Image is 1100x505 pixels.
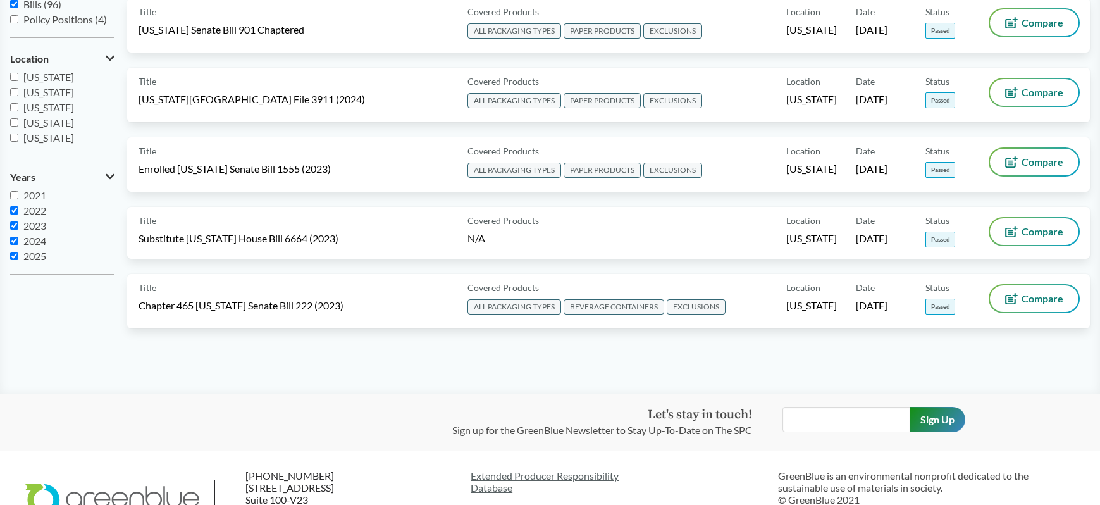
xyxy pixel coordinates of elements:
[139,232,338,246] span: Substitute [US_STATE] House Bill 6664 (2023)
[452,423,752,438] p: Sign up for the GreenBlue Newsletter to Stay Up-To-Date on The SPC
[786,23,837,37] span: [US_STATE]
[856,5,875,18] span: Date
[467,144,539,158] span: Covered Products
[467,5,539,18] span: Covered Products
[786,5,820,18] span: Location
[23,220,46,232] span: 2023
[10,48,114,70] button: Location
[910,407,965,432] input: Sign Up
[786,75,820,88] span: Location
[10,252,18,260] input: 2025
[564,299,664,315] span: BEVERAGE CONTAINERS
[786,162,837,176] span: [US_STATE]
[467,299,561,315] span: ALL PACKAGING TYPES
[786,92,837,106] span: [US_STATE]
[10,15,18,23] input: Policy Positions (4)
[23,101,74,113] span: [US_STATE]
[23,250,46,262] span: 2025
[856,214,875,227] span: Date
[990,9,1078,36] button: Compare
[786,299,837,313] span: [US_STATE]
[925,232,955,247] span: Passed
[10,53,49,65] span: Location
[925,162,955,178] span: Passed
[139,92,365,106] span: [US_STATE][GEOGRAPHIC_DATA] File 3911 (2024)
[10,237,18,245] input: 2024
[10,88,18,96] input: [US_STATE]
[467,232,485,244] span: N/A
[856,92,887,106] span: [DATE]
[139,144,156,158] span: Title
[467,23,561,39] span: ALL PACKAGING TYPES
[786,214,820,227] span: Location
[10,166,114,188] button: Years
[856,162,887,176] span: [DATE]
[23,189,46,201] span: 2021
[23,13,107,25] span: Policy Positions (4)
[139,214,156,227] span: Title
[990,285,1078,312] button: Compare
[1022,294,1063,304] span: Compare
[1022,87,1063,97] span: Compare
[990,79,1078,106] button: Compare
[10,118,18,127] input: [US_STATE]
[564,163,641,178] span: PAPER PRODUCTS
[925,299,955,315] span: Passed
[856,144,875,158] span: Date
[467,281,539,294] span: Covered Products
[139,75,156,88] span: Title
[925,92,955,108] span: Passed
[564,23,641,39] span: PAPER PRODUCTS
[23,71,74,83] span: [US_STATE]
[467,214,539,227] span: Covered Products
[856,299,887,313] span: [DATE]
[564,93,641,108] span: PAPER PRODUCTS
[856,232,887,246] span: [DATE]
[856,75,875,88] span: Date
[1022,157,1063,167] span: Compare
[925,23,955,39] span: Passed
[10,73,18,81] input: [US_STATE]
[10,134,18,142] input: [US_STATE]
[786,281,820,294] span: Location
[925,281,949,294] span: Status
[643,93,702,108] span: EXCLUSIONS
[467,75,539,88] span: Covered Products
[786,144,820,158] span: Location
[23,116,74,128] span: [US_STATE]
[10,103,18,111] input: [US_STATE]
[925,214,949,227] span: Status
[643,163,702,178] span: EXCLUSIONS
[1022,18,1063,28] span: Compare
[471,470,767,494] a: Extended Producer ResponsibilityDatabase
[10,206,18,215] input: 2022
[23,86,74,98] span: [US_STATE]
[925,144,949,158] span: Status
[139,162,331,176] span: Enrolled [US_STATE] Senate Bill 1555 (2023)
[667,299,726,315] span: EXCLUSIONS
[467,93,561,108] span: ALL PACKAGING TYPES
[139,299,343,313] span: Chapter 465 [US_STATE] Senate Bill 222 (2023)
[1022,227,1063,237] span: Compare
[786,232,837,246] span: [US_STATE]
[139,5,156,18] span: Title
[990,218,1078,245] button: Compare
[23,204,46,216] span: 2022
[925,75,949,88] span: Status
[139,23,304,37] span: [US_STATE] Senate Bill 901 Chaptered
[643,23,702,39] span: EXCLUSIONS
[10,221,18,230] input: 2023
[10,191,18,199] input: 2021
[139,281,156,294] span: Title
[23,132,74,144] span: [US_STATE]
[10,171,35,183] span: Years
[856,281,875,294] span: Date
[23,235,46,247] span: 2024
[925,5,949,18] span: Status
[856,23,887,37] span: [DATE]
[467,163,561,178] span: ALL PACKAGING TYPES
[648,407,752,423] strong: Let's stay in touch!
[990,149,1078,175] button: Compare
